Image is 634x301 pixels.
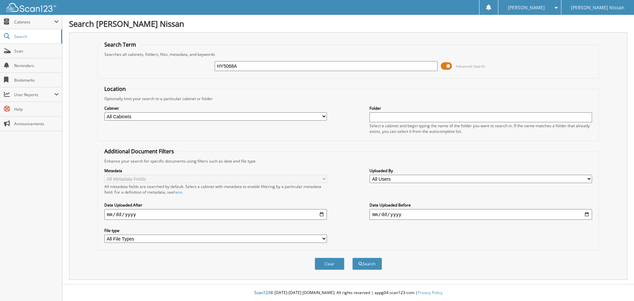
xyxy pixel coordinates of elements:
div: Enhance your search for specific documents using filters such as date and file type. [101,158,596,164]
input: end [370,209,592,220]
h1: Search [PERSON_NAME] Nissan [69,18,627,29]
span: Search [14,34,58,39]
button: Clear [315,258,344,270]
input: start [104,209,327,220]
label: Date Uploaded Before [370,202,592,208]
span: Cabinets [14,19,54,25]
iframe: Chat Widget [601,269,634,301]
div: © [DATE]-[DATE] [DOMAIN_NAME]. All rights reserved | appg04-scan123-com | [62,285,634,301]
div: Searches all cabinets, folders, files, metadata, and keywords [101,52,596,57]
span: [PERSON_NAME] Nissan [571,6,624,10]
div: Optionally limit your search to a particular cabinet or folder [101,96,596,101]
span: [PERSON_NAME] [508,6,545,10]
span: User Reports [14,92,54,97]
span: Reminders [14,63,59,68]
button: Search [352,258,382,270]
span: Scan123 [254,290,270,295]
a: here [174,189,182,195]
div: All metadata fields are searched by default. Select a cabinet with metadata to enable filtering b... [104,184,327,195]
legend: Search Term [101,41,139,48]
a: Privacy Policy [418,290,442,295]
legend: Location [101,85,129,93]
label: File type [104,228,327,233]
div: Select a cabinet and begin typing the name of the folder you want to search in. If the name match... [370,123,592,134]
span: Advanced Search [456,64,485,69]
span: Bookmarks [14,77,59,83]
span: Help [14,106,59,112]
label: Folder [370,105,592,111]
label: Metadata [104,168,327,173]
span: Announcements [14,121,59,127]
legend: Additional Document Filters [101,148,177,155]
label: Uploaded By [370,168,592,173]
label: Cabinet [104,105,327,111]
img: scan123-logo-white.svg [7,3,56,12]
span: Scan [14,48,59,54]
label: Date Uploaded After [104,202,327,208]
